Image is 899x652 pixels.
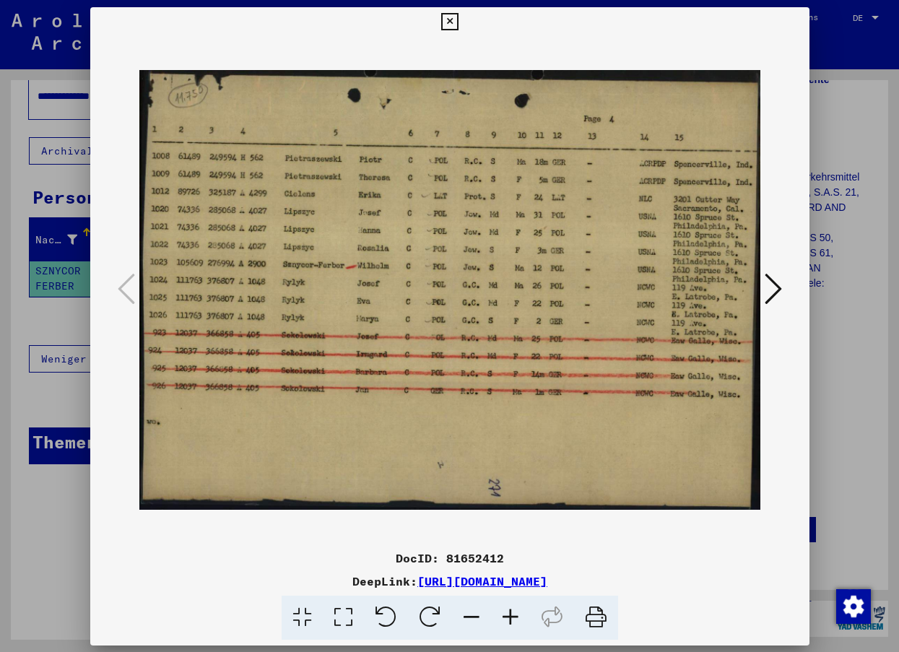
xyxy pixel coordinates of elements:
[836,589,871,624] img: Zustimmung ändern
[835,588,870,623] div: Zustimmung ändern
[90,549,809,567] div: DocID: 81652412
[90,573,809,590] div: DeepLink:
[417,574,547,588] a: [URL][DOMAIN_NAME]
[139,36,760,544] img: 001.jpg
